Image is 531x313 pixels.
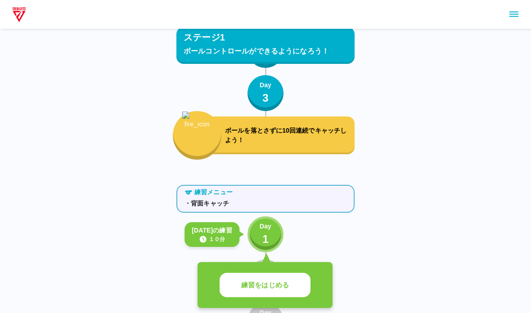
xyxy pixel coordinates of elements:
p: １０分 [209,235,225,243]
img: fire_icon [182,112,212,148]
p: 3 [262,90,269,106]
p: ボールを落とさずに10回連続でキャッチしよう！ [225,126,351,145]
button: Day1 [247,216,283,252]
p: 練習メニュー [194,188,233,197]
button: Day3 [247,75,283,111]
img: dummy [11,5,27,23]
p: Day [260,222,271,231]
p: 練習をはじめる [241,280,289,291]
p: ステージ1 [184,31,225,44]
button: sidemenu [506,7,522,22]
p: Day [260,80,271,90]
p: [DATE]の練習 [192,226,232,235]
button: fire_icon [173,111,221,160]
p: ・背面キャッチ [184,199,346,208]
p: ボールコントロールができるようになろう！ [184,46,347,57]
button: 練習をはじめる [220,273,310,298]
p: 1 [262,231,269,247]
